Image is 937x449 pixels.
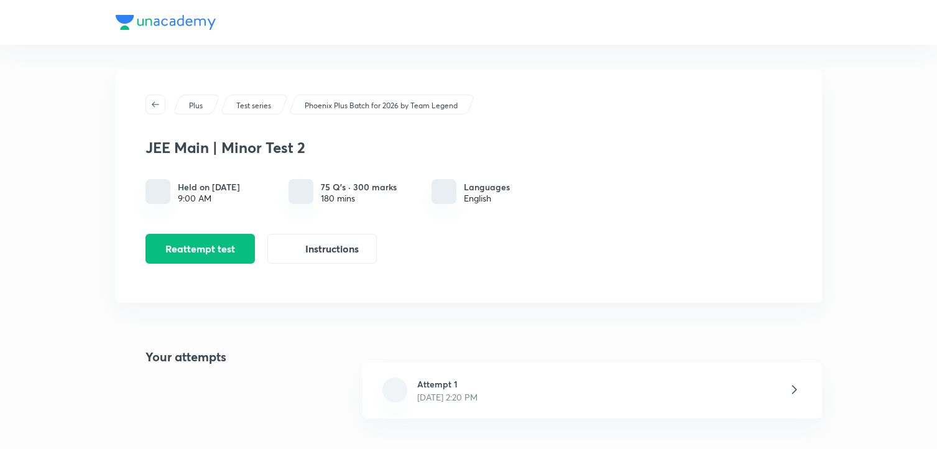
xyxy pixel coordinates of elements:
[178,193,240,203] div: 9:00 AM
[152,185,164,198] img: timing
[145,234,255,264] button: Reattempt test
[187,100,205,111] a: Plus
[321,180,397,193] h6: 75 Q’s · 300 marks
[438,185,450,198] img: languages
[178,180,240,193] h6: Held on [DATE]
[417,377,478,391] h6: Attempt 1
[464,180,510,193] h6: Languages
[293,184,308,200] img: quiz info
[145,139,562,157] h3: JEE Main | Minor Test 2
[285,241,300,256] img: instruction
[321,193,397,203] div: 180 mins
[189,100,203,111] p: Plus
[387,382,403,398] img: file
[302,100,459,111] a: Phoenix Plus Batch for 2026 by Team Legend
[116,15,216,30] img: Company Logo
[305,100,458,111] p: Phoenix Plus Batch for 2026 by Team Legend
[234,100,273,111] a: Test series
[116,348,226,433] h4: Your attempts
[236,100,271,111] p: Test series
[267,234,377,264] button: Instructions
[464,193,510,203] div: English
[417,391,478,404] p: [DATE] 2:20 PM
[568,114,792,276] img: default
